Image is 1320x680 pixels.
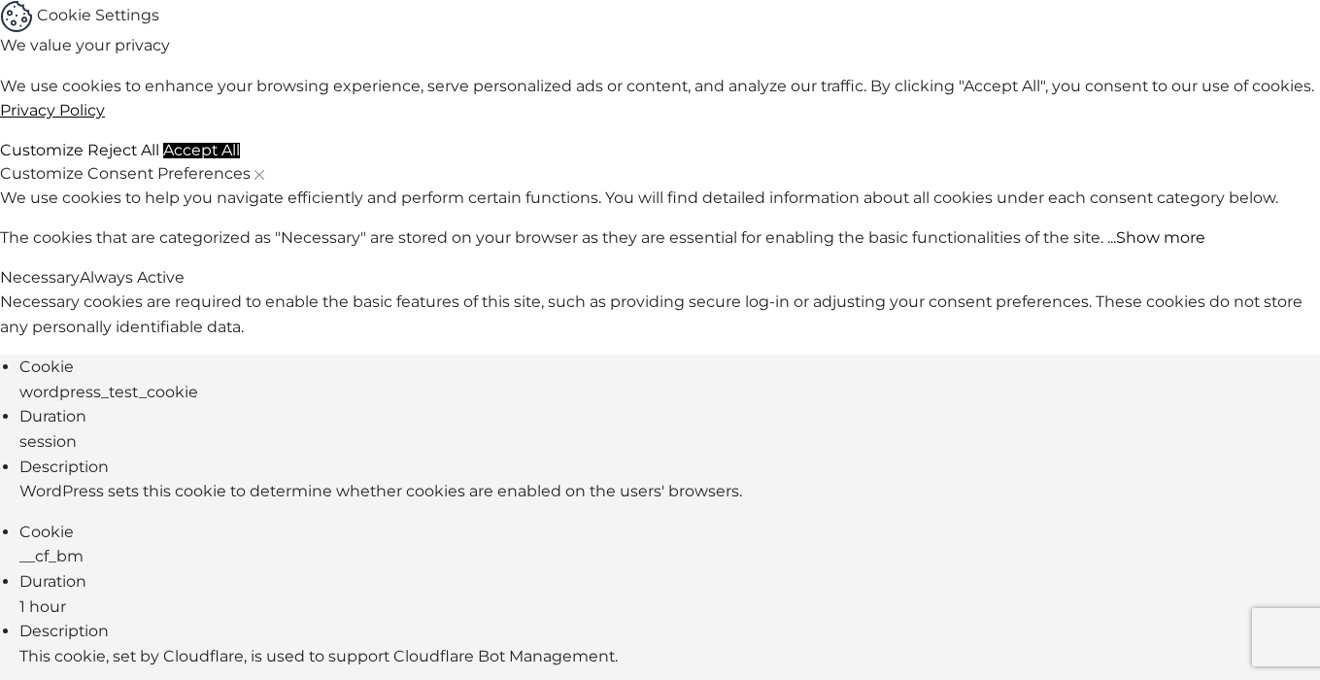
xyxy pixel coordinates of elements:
div: Duration [19,404,1320,429]
button: Reject All [87,143,159,158]
div: 1 hour [19,595,1320,620]
button: Accept All [163,143,240,158]
span: Cookie Settings [37,6,159,24]
span: Always Active [80,268,185,287]
div: This cookie, set by Cloudflare, is used to support Cloudflare Bot Management. [19,644,1320,669]
div: Duration [19,569,1320,595]
div: wordpress_test_cookie [19,380,1320,405]
div: Cookie [19,520,1320,545]
div: Description [19,455,1320,480]
div: Cookie [19,355,1320,380]
div: session [19,429,1320,455]
div: Description [19,619,1320,644]
img: Close [254,170,264,180]
button: [wcc_preference_close_label] [254,166,264,182]
div: __cf_bm [19,544,1320,569]
div: WordPress sets this cookie to determine whether cookies are enabled on the users' browsers. [19,479,1320,504]
button: Show more [1116,230,1205,246]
